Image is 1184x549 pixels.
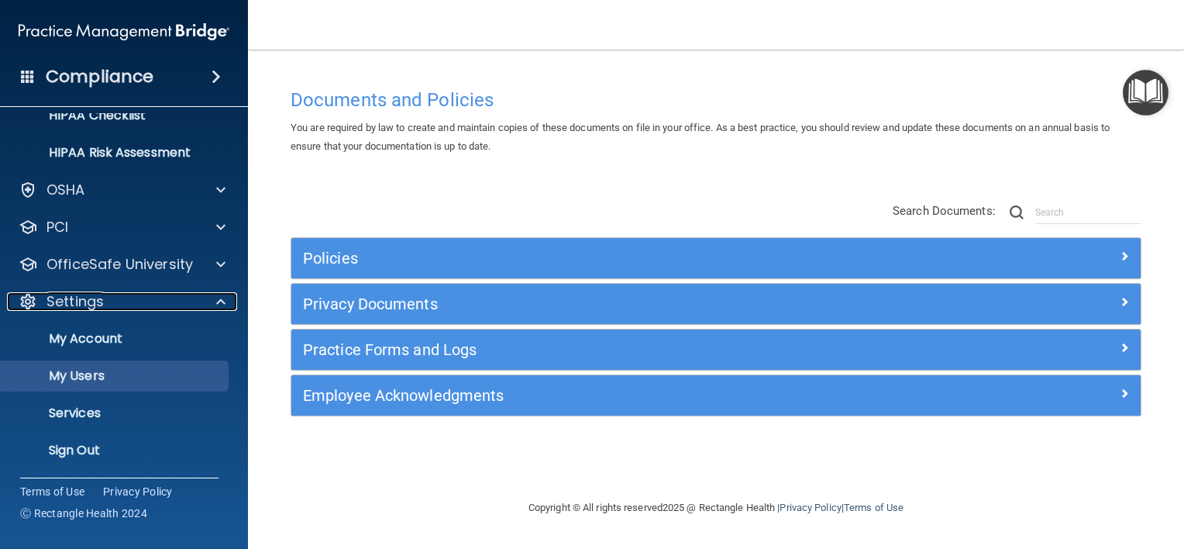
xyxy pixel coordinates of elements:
img: PMB logo [19,16,229,47]
span: Search Documents: [893,204,996,218]
a: Practice Forms and Logs [303,337,1129,362]
p: HIPAA Checklist [10,108,222,123]
p: Services [10,406,222,421]
h5: Privacy Documents [303,295,917,312]
h4: Documents and Policies [291,90,1141,110]
p: My Users [10,368,222,384]
p: PCI [46,218,68,237]
h4: Compliance [46,66,153,88]
span: Ⓒ Rectangle Health 2024 [20,506,147,521]
div: Copyright © All rights reserved 2025 @ Rectangle Health | | [433,483,999,533]
a: Privacy Policy [103,484,173,499]
iframe: Drift Widget Chat Controller [917,464,1165,526]
a: Privacy Documents [303,292,1129,316]
h5: Employee Acknowledgments [303,387,917,404]
button: Open Resource Center [1123,70,1169,116]
a: Terms of Use [844,502,903,513]
a: PCI [19,218,225,237]
p: OfficeSafe University [46,255,193,274]
a: Terms of Use [20,484,84,499]
p: HIPAA Risk Assessment [10,145,222,161]
a: OfficeSafe University [19,255,225,274]
p: My Account [10,331,222,347]
h5: Practice Forms and Logs [303,341,917,358]
h5: Policies [303,250,917,267]
a: OSHA [19,181,225,199]
a: Settings [19,292,225,311]
a: Policies [303,246,1129,271]
p: Settings [46,292,104,311]
img: ic-search.3b580494.png [1010,205,1024,219]
span: You are required by law to create and maintain copies of these documents on file in your office. ... [291,122,1110,152]
input: Search [1035,201,1141,224]
a: Privacy Policy [780,502,841,513]
p: Sign Out [10,443,222,458]
a: Employee Acknowledgments [303,383,1129,408]
p: OSHA [46,181,85,199]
